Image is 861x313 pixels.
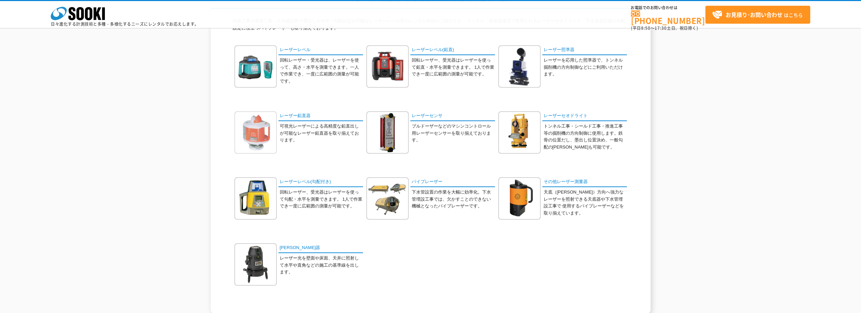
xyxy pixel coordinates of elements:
p: 回転レーザー、受光器はレーザーを使って鉛直・水平を測量できます。 1人で作業でき一度に広範囲の測量が可能です。 [412,57,495,78]
img: レーザーレベル(勾配付き) [234,177,277,220]
a: レーザーセオドライト [542,111,627,121]
img: 墨出器 [234,243,277,286]
a: その他レーザー測量器 [542,177,627,187]
p: 下水管設置の作業を大幅に効率化。下水管埋設工事では、欠かすことのできない機械となったパイプレーザーです。 [412,189,495,210]
a: レーザーレベル(鉛直) [410,45,495,55]
p: トンネル工事・シールド工事・推進工事等の掘削機の方向制御に使用します。鉄骨の位置だし、墨出し位置決め、一般勾配の[PERSON_NAME]も可能です。 [544,123,627,151]
a: パイプレーザー [410,177,495,187]
p: 回転レーザー・受光器は、レーザーを使って、高さ・水平を測量できます。一人で作業でき、一度に広範囲の測量が可能です。 [280,57,363,85]
a: [PERSON_NAME]器 [278,243,363,253]
span: (平日 ～ 土日、祝日除く) [631,25,698,31]
p: 回転レーザー、受光器はレーザーを使って勾配・水平を測量できます。 1人で作業でき一度に広範囲の測量が可能です。 [280,189,363,210]
img: レーザーレベル(鉛直) [366,45,409,88]
span: はこちら [712,10,803,20]
img: その他レーザー測量器 [498,177,541,220]
span: 17:30 [655,25,667,31]
p: 天底（[PERSON_NAME]）方向へ強力なレーザーを照射できる天底器や下水管埋設工事で 使用するパイプレーザーなどを取り揃えています。 [544,189,627,217]
span: お電話でのお問い合わせは [631,6,705,10]
img: レーザー照準器 [498,45,541,88]
a: [PHONE_NUMBER] [631,10,705,24]
a: お見積り･お問い合わせはこちら [705,6,810,24]
a: レーザーレベル(勾配付き) [278,177,363,187]
img: レーザー鉛直器 [234,111,277,154]
img: レーザーレベル [234,45,277,88]
strong: お見積り･お問い合わせ [726,10,783,19]
p: 可視光レーザーによる高精度な鉛直出しが可能なレーザー鉛直器を取り揃えております。 [280,123,363,144]
p: 日々進化する計測技術と多種・多様化するニーズにレンタルでお応えします。 [51,22,199,26]
a: レーザーレベル [278,45,363,55]
a: レーザー照準器 [542,45,627,55]
img: パイプレーザー [366,177,409,220]
p: レーザー光を壁面や床面、天井に照射して水平や直角などの施工の基準線を出します。 [280,255,363,276]
img: レーザーセンサ [366,111,409,154]
img: レーザーセオドライト [498,111,541,154]
a: レーザーセンサ [410,111,495,121]
p: レーザーを応用した照準器で、トンネル掘削機の方向制御などにご利用いただけます。 [544,57,627,78]
a: レーザー鉛直器 [278,111,363,121]
p: ブルドーザーなどのマシンコントロール用レーザーセンサーを取り揃えております。 [412,123,495,144]
span: 8:50 [641,25,651,31]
